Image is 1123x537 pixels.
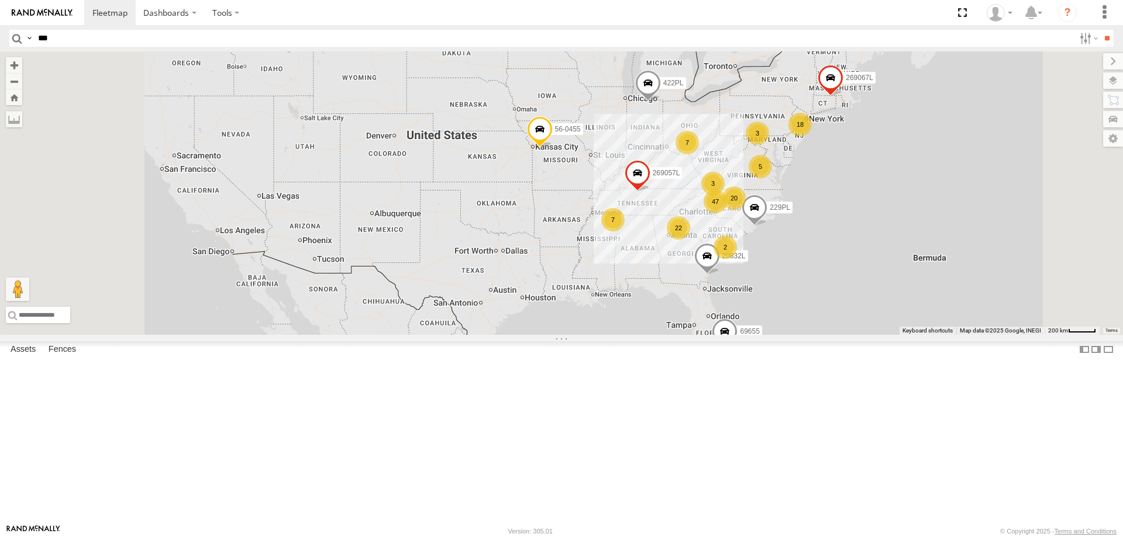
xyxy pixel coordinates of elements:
[846,74,873,82] span: 269067L
[6,57,22,73] button: Zoom in
[6,525,60,537] a: Visit our Website
[555,125,581,133] span: 56-0455
[1058,4,1077,22] i: ?
[902,327,953,335] button: Keyboard shortcuts
[667,216,690,240] div: 22
[722,186,746,210] div: 20
[12,9,73,17] img: rand-logo.svg
[770,203,790,212] span: 229PL
[1055,528,1117,535] a: Terms and Conditions
[43,341,82,358] label: Fences
[1000,528,1117,535] div: © Copyright 2025 -
[508,528,553,535] div: Version: 305.01
[714,235,737,259] div: 2
[1045,327,1100,335] button: Map Scale: 200 km per 44 pixels
[1105,328,1118,333] a: Terms
[1103,341,1114,358] label: Hide Summary Table
[1090,341,1102,358] label: Dock Summary Table to the Right
[746,122,769,145] div: 3
[740,327,759,335] span: 69655
[5,341,42,358] label: Assets
[676,131,699,154] div: 7
[25,30,34,47] label: Search Query
[1075,30,1100,47] label: Search Filter Options
[749,155,772,178] div: 5
[1079,341,1090,358] label: Dock Summary Table to the Left
[1048,327,1068,334] span: 200 km
[704,190,727,213] div: 47
[601,208,625,231] div: 7
[701,172,725,195] div: 3
[6,111,22,127] label: Measure
[1103,130,1123,147] label: Map Settings
[653,169,680,177] span: 269057L
[788,113,812,136] div: 18
[960,327,1041,334] span: Map data ©2025 Google, INEGI
[663,79,684,87] span: 422PL
[6,73,22,89] button: Zoom out
[983,4,1017,22] div: Zack Abernathy
[722,251,746,259] span: 20832L
[6,278,29,301] button: Drag Pegman onto the map to open Street View
[6,89,22,105] button: Zoom Home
